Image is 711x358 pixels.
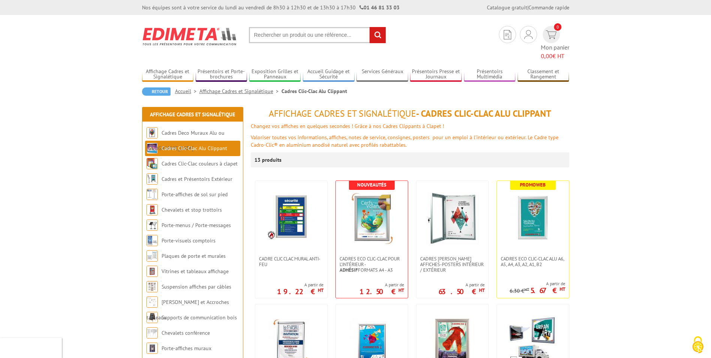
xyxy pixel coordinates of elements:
[147,173,158,185] img: Cadres et Présentoirs Extérieur
[269,108,416,119] span: Affichage Cadres et Signalétique
[147,296,158,308] img: Cimaises et Accroches tableaux
[255,256,327,267] a: Cadre CLIC CLAC Mural ANTI-FEU
[541,43,569,60] span: Mon panier
[162,160,238,167] a: Cadres Clic-Clac couleurs à clapet
[479,287,485,293] sup: HT
[524,287,529,292] sup: HT
[518,68,569,81] a: Classement et Rangement
[251,134,558,148] font: Valoriser toutes vos informations, affiches, notes de service, consignes, posters pour un emploi ...
[249,68,301,81] a: Exposition Grilles et Panneaux
[541,52,569,60] span: € HT
[357,182,386,188] b: Nouveautés
[251,123,444,129] font: Changez vos affiches en quelques secondes ! Grâce à nos Cadres Clippants à Clapet !
[689,335,707,354] img: Cookies (fenêtre modale)
[528,4,569,11] a: Commande rapide
[162,345,211,352] a: Porte-affiches muraux
[196,68,247,81] a: Présentoirs et Porte-brochures
[251,109,569,119] h1: - Cadres Clic-Clac Alu Clippant
[359,282,404,288] span: A partir de
[142,68,194,81] a: Affichage Cadres et Signalétique
[541,26,569,60] a: devis rapide 0 Mon panier 0,00€ HT
[162,268,229,275] a: Vitrines et tableaux affichage
[510,288,529,294] p: 6.30 €
[541,52,552,60] span: 0,00
[685,332,711,358] button: Cookies (fenêtre modale)
[416,256,488,273] a: Cadres [PERSON_NAME] affiches-posters intérieur / extérieur
[162,222,231,229] a: Porte-menus / Porte-messages
[546,30,557,39] img: devis rapide
[281,87,347,95] li: Cadres Clic-Clac Alu Clippant
[147,235,158,246] img: Porte-visuels comptoirs
[426,192,479,245] img: Cadres vitrines affiches-posters intérieur / extérieur
[487,4,569,11] div: |
[560,286,565,292] sup: HT
[147,327,158,338] img: Chevalets conférence
[530,288,565,293] p: 5.67 €
[336,256,408,273] a: Cadres Eco Clic-Clac pour l'intérieur -Adhésifformats A4 - A3
[520,182,546,188] b: Promoweb
[277,289,323,294] p: 19.22 €
[147,281,158,292] img: Suspension affiches par câbles
[147,129,225,152] a: Cadres Deco Muraux Alu ou [GEOGRAPHIC_DATA]
[147,204,158,215] img: Chevalets et stop trottoirs
[147,189,158,200] img: Porte-affiches de sol sur pied
[359,289,404,294] p: 12.50 €
[439,282,485,288] span: A partir de
[340,256,404,273] span: Cadres Eco Clic-Clac pour l'intérieur - formats A4 - A3
[318,287,323,293] sup: HT
[150,111,235,118] a: Affichage Cadres et Signalétique
[359,4,400,11] strong: 01 46 81 33 03
[510,281,565,287] span: A partir de
[249,27,386,43] input: Rechercher un produit ou une référence...
[346,192,398,245] img: Cadres Eco Clic-Clac pour l'intérieur - <strong>Adhésif</strong> formats A4 - A3
[162,283,231,290] a: Suspension affiches par câbles
[147,158,158,169] img: Cadres Clic-Clac couleurs à clapet
[175,88,199,95] a: Accueil
[356,68,408,81] a: Services Généraux
[439,289,485,294] p: 63.50 €
[142,23,238,50] img: Edimeta
[497,256,569,267] a: Cadres Eco Clic-Clac alu A6, A5, A4, A3, A2, A1, B2
[303,68,355,81] a: Accueil Guidage et Sécurité
[162,329,210,336] a: Chevalets conférence
[147,266,158,277] img: Vitrines et tableaux affichage
[524,30,533,39] img: devis rapide
[504,30,511,39] img: devis rapide
[142,87,171,96] a: Retour
[162,314,237,321] a: Supports de communication bois
[162,176,232,182] a: Cadres et Présentoirs Extérieur
[142,4,400,11] div: Nos équipes sont à votre service du lundi au vendredi de 8h30 à 12h30 et de 13h30 à 17h30
[147,299,229,321] a: [PERSON_NAME] et Accroches tableaux
[147,343,158,354] img: Porte-affiches muraux
[147,220,158,231] img: Porte-menus / Porte-messages
[464,68,516,81] a: Présentoirs Multimédia
[259,256,323,267] span: Cadre CLIC CLAC Mural ANTI-FEU
[370,27,386,43] input: rechercher
[487,4,527,11] a: Catalogue gratuit
[410,68,462,81] a: Présentoirs Presse et Journaux
[147,250,158,262] img: Plaques de porte et murales
[254,152,283,167] p: 13 produits
[162,206,222,213] a: Chevalets et stop trottoirs
[199,88,281,95] a: Affichage Cadres et Signalétique
[398,287,404,293] sup: HT
[501,256,565,267] span: Cadres Eco Clic-Clac alu A6, A5, A4, A3, A2, A1, B2
[277,282,323,288] span: A partir de
[147,127,158,138] img: Cadres Deco Muraux Alu ou Bois
[162,145,227,152] a: Cadres Clic-Clac Alu Clippant
[162,237,216,244] a: Porte-visuels comptoirs
[507,192,559,245] img: Cadres Eco Clic-Clac alu A6, A5, A4, A3, A2, A1, B2
[162,253,226,259] a: Plaques de porte et murales
[267,192,316,241] img: Cadre CLIC CLAC Mural ANTI-FEU
[162,191,228,198] a: Porte-affiches de sol sur pied
[554,23,561,31] span: 0
[420,256,485,273] span: Cadres [PERSON_NAME] affiches-posters intérieur / extérieur
[340,267,358,273] strong: Adhésif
